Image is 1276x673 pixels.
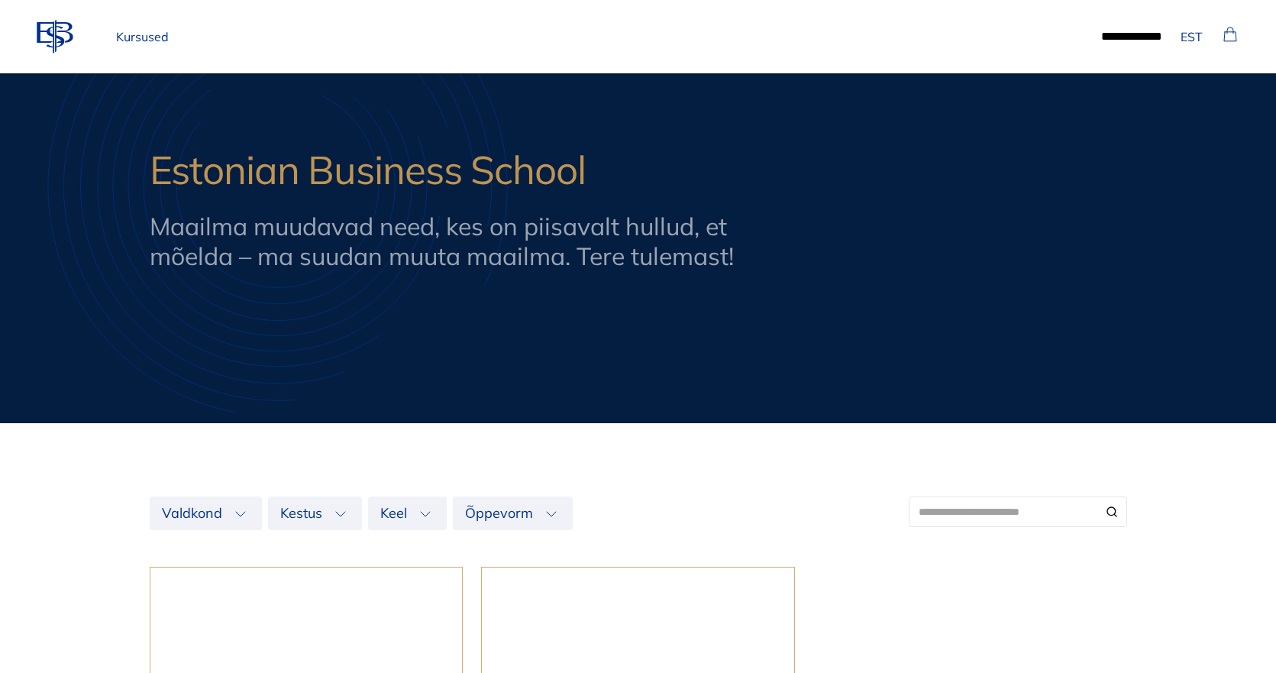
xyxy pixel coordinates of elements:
button: Kestus [268,497,362,530]
a: Kursused [110,21,175,52]
button: Õppevorm [453,497,573,530]
button: Keel [368,497,447,530]
button: EST [1174,21,1209,52]
button: Valdkond [150,497,262,530]
span: Kestus [280,503,322,524]
span: Valdkond [162,503,222,524]
span: Õppevorm [465,503,533,524]
span: Keel [380,503,407,524]
h2: Maailma muudavad need, kes on piisavalt hullud, et mõelda – ma suudan muuta maailma. Tere tulemast! [150,212,799,270]
h1: Estonian Business School [150,147,1127,193]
